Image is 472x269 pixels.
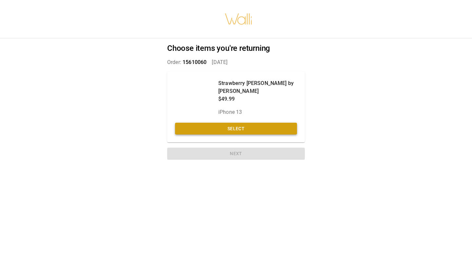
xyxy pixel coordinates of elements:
p: iPhone 13 [218,108,297,116]
button: Select [175,123,297,135]
span: 15610060 [183,59,206,65]
p: Order: [DATE] [167,58,305,66]
h2: Choose items you're returning [167,44,305,53]
img: walli-inc.myshopify.com [225,5,253,33]
p: $49.99 [218,95,297,103]
p: Strawberry [PERSON_NAME] by [PERSON_NAME] [218,79,297,95]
